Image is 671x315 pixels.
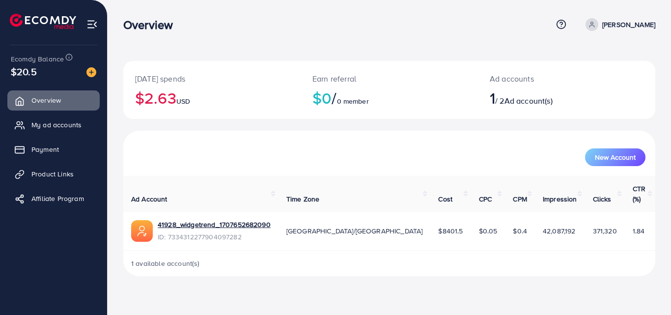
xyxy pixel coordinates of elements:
a: My ad accounts [7,115,100,135]
span: 42,087,192 [543,226,576,236]
span: Impression [543,194,577,204]
h2: $0 [312,88,466,107]
a: [PERSON_NAME] [582,18,655,31]
span: CTR (%) [633,184,645,203]
span: CPC [479,194,492,204]
a: Product Links [7,164,100,184]
a: Affiliate Program [7,189,100,208]
span: $0.05 [479,226,498,236]
h3: Overview [123,18,181,32]
span: New Account [595,154,636,161]
p: [DATE] spends [135,73,289,85]
span: CPM [513,194,527,204]
p: [PERSON_NAME] [602,19,655,30]
span: USD [176,96,190,106]
span: Ecomdy Balance [11,54,64,64]
img: ic-ads-acc.e4c84228.svg [131,220,153,242]
span: [GEOGRAPHIC_DATA]/[GEOGRAPHIC_DATA] [286,226,423,236]
span: Clicks [593,194,612,204]
span: Affiliate Program [31,194,84,203]
button: New Account [585,148,645,166]
h2: / 2 [490,88,599,107]
h2: $2.63 [135,88,289,107]
span: 1.84 [633,226,645,236]
span: Ad Account [131,194,168,204]
span: My ad accounts [31,120,82,130]
span: / [332,86,336,109]
span: Payment [31,144,59,154]
p: Earn referral [312,73,466,85]
img: menu [86,19,98,30]
span: $8401.5 [438,226,463,236]
span: Cost [438,194,452,204]
a: Overview [7,90,100,110]
img: image [86,67,96,77]
span: 1 available account(s) [131,258,200,268]
span: 1 [490,86,495,109]
p: Ad accounts [490,73,599,85]
span: $0.4 [513,226,527,236]
span: 0 member [337,96,369,106]
a: 41928_widgetrend_1707652682090 [158,220,271,229]
span: Ad account(s) [504,95,553,106]
a: Payment [7,140,100,159]
span: Time Zone [286,194,319,204]
span: Overview [31,95,61,105]
span: Product Links [31,169,74,179]
span: $20.5 [11,64,37,79]
span: ID: 7334312277904097282 [158,232,271,242]
img: logo [10,14,76,29]
span: 371,320 [593,226,617,236]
